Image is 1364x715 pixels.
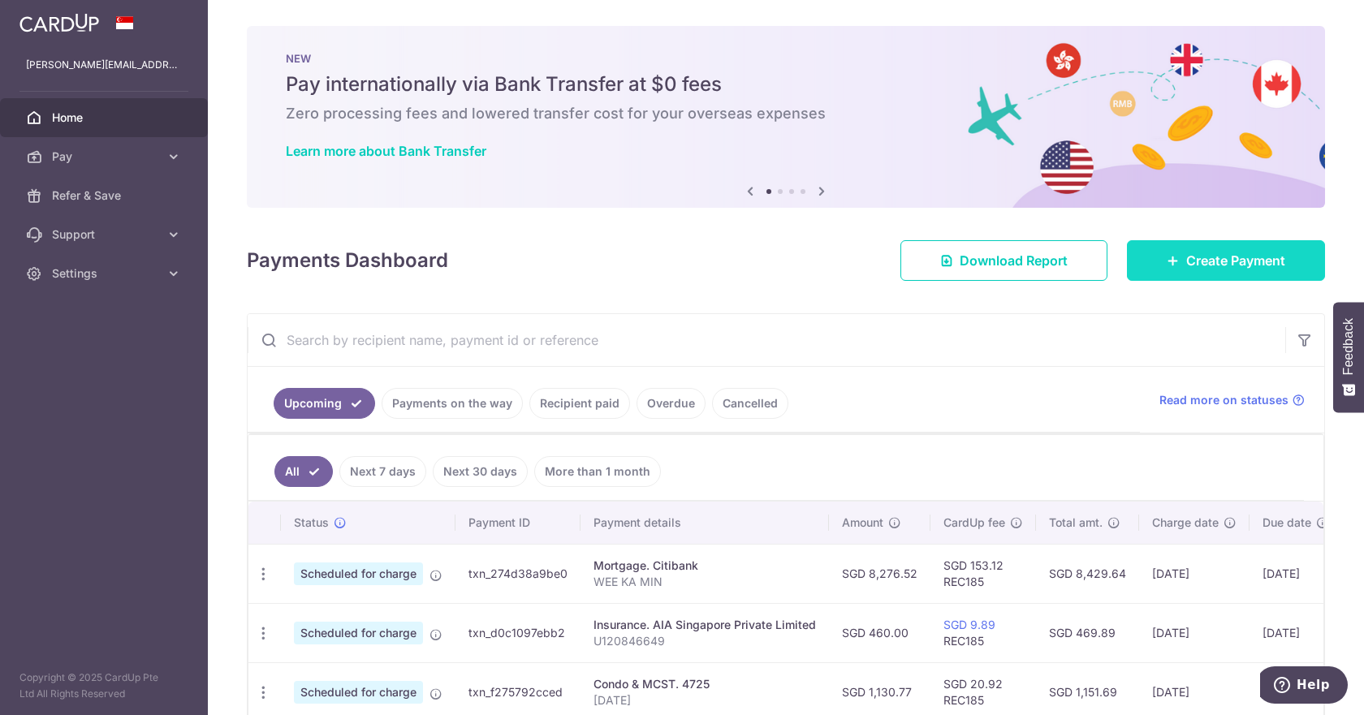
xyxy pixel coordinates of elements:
a: Cancelled [712,388,788,419]
p: U120846649 [594,633,816,649]
span: Download Report [960,251,1068,270]
input: Search by recipient name, payment id or reference [248,314,1285,366]
img: CardUp [19,13,99,32]
span: Scheduled for charge [294,622,423,644]
span: Amount [842,515,883,531]
h5: Pay internationally via Bank Transfer at $0 fees [286,71,1286,97]
td: SGD 8,429.64 [1036,544,1139,603]
td: SGD 153.12 REC185 [930,544,1036,603]
span: Feedback [1341,318,1356,375]
h4: Payments Dashboard [247,246,448,275]
div: Insurance. AIA Singapore Private Limited [594,617,816,633]
th: Payment ID [455,502,581,544]
th: Payment details [581,502,829,544]
td: txn_d0c1097ebb2 [455,603,581,662]
span: CardUp fee [943,515,1005,531]
div: Mortgage. Citibank [594,558,816,574]
td: SGD 460.00 [829,603,930,662]
a: Learn more about Bank Transfer [286,143,486,159]
img: Bank transfer banner [247,26,1325,208]
td: [DATE] [1250,603,1342,662]
td: REC185 [930,603,1036,662]
span: Scheduled for charge [294,681,423,704]
a: More than 1 month [534,456,661,487]
td: txn_274d38a9be0 [455,544,581,603]
span: Create Payment [1186,251,1285,270]
span: Due date [1263,515,1311,531]
a: Upcoming [274,388,375,419]
a: SGD 9.89 [943,618,995,631]
span: Status [294,515,329,531]
p: WEE KA MIN [594,574,816,590]
span: Settings [52,265,159,282]
a: Next 30 days [433,456,528,487]
a: Read more on statuses [1159,392,1305,408]
p: NEW [286,52,1286,65]
button: Feedback - Show survey [1333,302,1364,412]
iframe: Opens a widget where you can find more information [1260,666,1348,707]
span: Charge date [1152,515,1219,531]
p: [PERSON_NAME][EMAIL_ADDRESS][DOMAIN_NAME] [26,57,182,73]
a: Recipient paid [529,388,630,419]
p: [DATE] [594,692,816,709]
a: Create Payment [1127,240,1325,281]
a: Next 7 days [339,456,426,487]
td: [DATE] [1250,544,1342,603]
td: [DATE] [1139,544,1250,603]
span: Read more on statuses [1159,392,1288,408]
div: Condo & MCST. 4725 [594,676,816,692]
a: All [274,456,333,487]
span: Scheduled for charge [294,562,423,585]
span: Refer & Save [52,187,159,204]
td: SGD 8,276.52 [829,544,930,603]
a: Payments on the way [382,388,523,419]
span: Home [52,110,159,126]
a: Download Report [900,240,1107,281]
td: SGD 469.89 [1036,603,1139,662]
td: [DATE] [1139,603,1250,662]
span: Total amt. [1049,515,1103,531]
a: Overdue [637,388,706,419]
span: Support [52,226,159,243]
h6: Zero processing fees and lowered transfer cost for your overseas expenses [286,104,1286,123]
span: Pay [52,149,159,165]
